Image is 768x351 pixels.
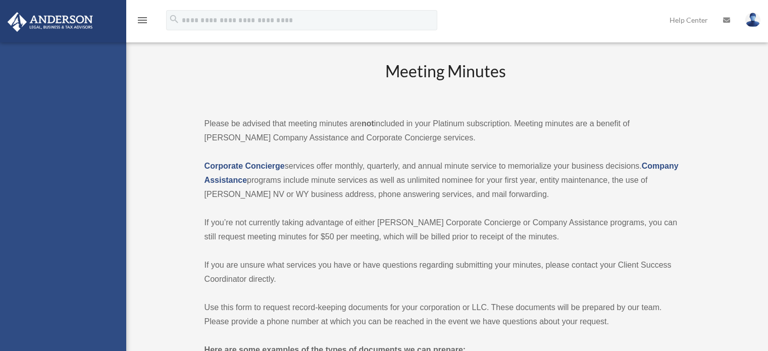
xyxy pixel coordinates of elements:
strong: not [362,119,374,128]
p: Use this form to request record-keeping documents for your corporation or LLC. These documents wi... [204,300,688,329]
p: Please be advised that meeting minutes are included in your Platinum subscription. Meeting minute... [204,117,688,145]
a: Company Assistance [204,162,679,184]
a: Corporate Concierge [204,162,285,170]
i: search [169,14,180,25]
img: User Pic [745,13,760,27]
img: Anderson Advisors Platinum Portal [5,12,96,32]
h2: Meeting Minutes [204,60,688,102]
a: menu [136,18,148,26]
p: services offer monthly, quarterly, and annual minute service to memorialize your business decisio... [204,159,688,202]
p: If you are unsure what services you have or have questions regarding submitting your minutes, ple... [204,258,688,286]
i: menu [136,14,148,26]
p: If you’re not currently taking advantage of either [PERSON_NAME] Corporate Concierge or Company A... [204,216,688,244]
